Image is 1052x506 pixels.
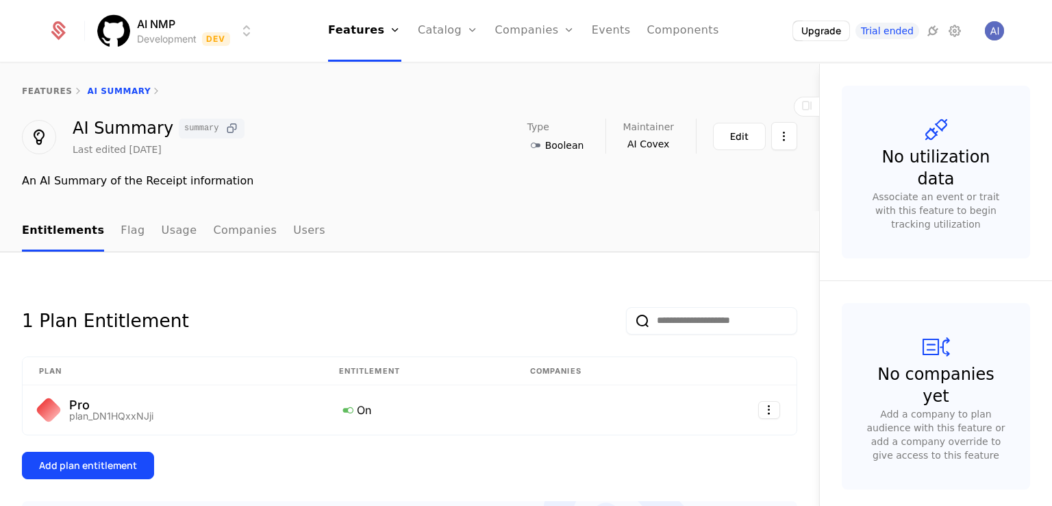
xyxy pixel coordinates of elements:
[39,459,137,472] div: Add plan entitlement
[730,130,749,143] div: Edit
[22,211,325,252] ul: Choose Sub Page
[627,137,669,151] span: AI Covex
[864,190,1008,231] div: Associate an event or trait with this feature to begin tracking utilization
[22,211,797,252] nav: Main
[137,16,175,32] span: AI NMP
[213,211,277,252] a: Companies
[527,122,549,132] span: Type
[22,173,797,189] div: An AI Summary of the Receipt information
[202,32,230,46] span: Dev
[69,399,153,411] div: Pro
[758,401,780,419] button: Select action
[22,307,189,335] div: 1 Plan Entitlement
[22,211,104,252] a: Entitlements
[947,23,963,39] a: Settings
[545,138,584,152] span: Boolean
[323,357,514,386] th: Entitlement
[184,124,218,132] span: summary
[713,123,766,150] button: Edit
[869,146,1003,190] div: No utilization data
[23,357,323,386] th: Plan
[137,32,197,46] div: Development
[293,211,325,252] a: Users
[985,21,1004,40] img: AI Covex
[985,21,1004,40] button: Open user button
[22,86,73,96] a: features
[73,119,245,138] div: AI Summary
[339,401,497,419] div: On
[623,122,674,132] span: Maintainer
[925,23,941,39] a: Integrations
[855,23,919,39] a: Trial ended
[514,357,685,386] th: Companies
[101,16,255,46] button: Select environment
[869,363,1003,407] div: No companies yet
[793,21,849,40] button: Upgrade
[771,122,797,150] button: Select action
[69,411,153,421] div: plan_DN1HQxxNJji
[864,407,1008,462] div: Add a company to plan audience with this feature or add a company override to give access to this...
[73,143,162,156] div: Last edited [DATE]
[22,452,154,479] button: Add plan entitlement
[97,14,130,47] img: AI NMP
[162,211,197,252] a: Usage
[121,211,145,252] a: Flag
